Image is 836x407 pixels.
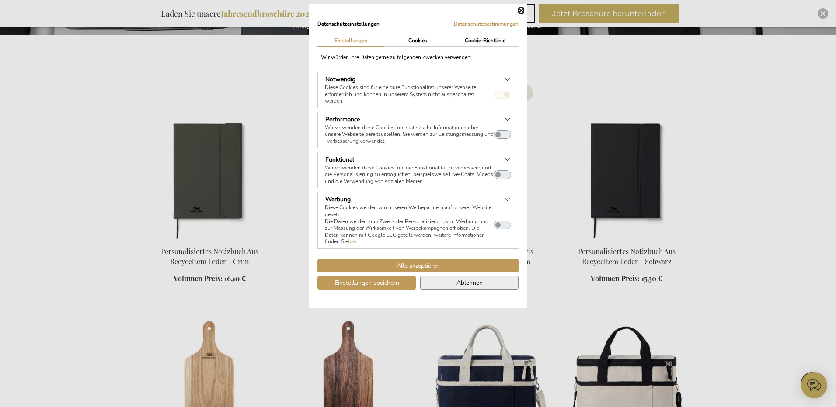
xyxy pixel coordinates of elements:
button: Funktional [494,170,511,179]
button: Performance [494,130,511,139]
div: Wir würden Ihre Daten gerne zu folgenden Zwecken verwenden: [317,53,519,61]
button: Werbung [325,194,351,204]
p: Diese Cookies werden von unseren Werbepartnern auf unserer Website gesetzt. [325,204,494,218]
button: Performance [325,114,360,124]
button: Einstellungen [317,35,384,46]
h3: Funktional [325,155,354,164]
button: Alle verweigern cookies [420,276,519,290]
p: Wir verwenden diese Cookies, um statistische Informationen über unsere Webseite bereitzustellen. ... [325,124,494,145]
a: Datenschutzbestimmungen [454,21,519,28]
button: Werbung [494,221,511,229]
button: Siehe mehr über: Notwendig [504,74,511,84]
span: Einstellungen speichern [334,278,399,287]
button: Siehe mehr über: Performance [504,114,511,124]
h3: Werbung [325,195,351,204]
p: Wir verwenden diese Cookies, um die Funktionalität zu verbessern und die Personalisierung zu ermö... [325,165,494,185]
button: Siehe mehr über: Werbung [504,194,511,204]
button: Cookie-Richtlinie [452,35,519,46]
a: hier [348,238,357,245]
span: Alle akzeptieren [397,261,440,270]
p: Diese Cookies sind für eine gute Funktionalität unserer Webseite erforderlich und können in unser... [325,84,494,105]
span: Ablehnen [456,278,483,287]
button: Schließen [519,8,524,13]
button: Funktional [325,155,355,165]
button: Cookies [384,35,451,46]
h3: Performance [325,115,360,124]
button: Akzeptieren Sie alle cookies [317,259,519,272]
h2: Datenschutzeinstellungen [317,20,411,28]
button: Siehe mehr über: Funktional [504,155,511,165]
button: Einstellungen speichern cookie [317,276,416,290]
button: Notwendig [325,74,356,84]
p: Die Daten werden zum Zweck der Personalisierung von Werbung und zur Messung der Wirksamkeit von W... [325,218,494,245]
h3: Notwendig [325,75,355,84]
